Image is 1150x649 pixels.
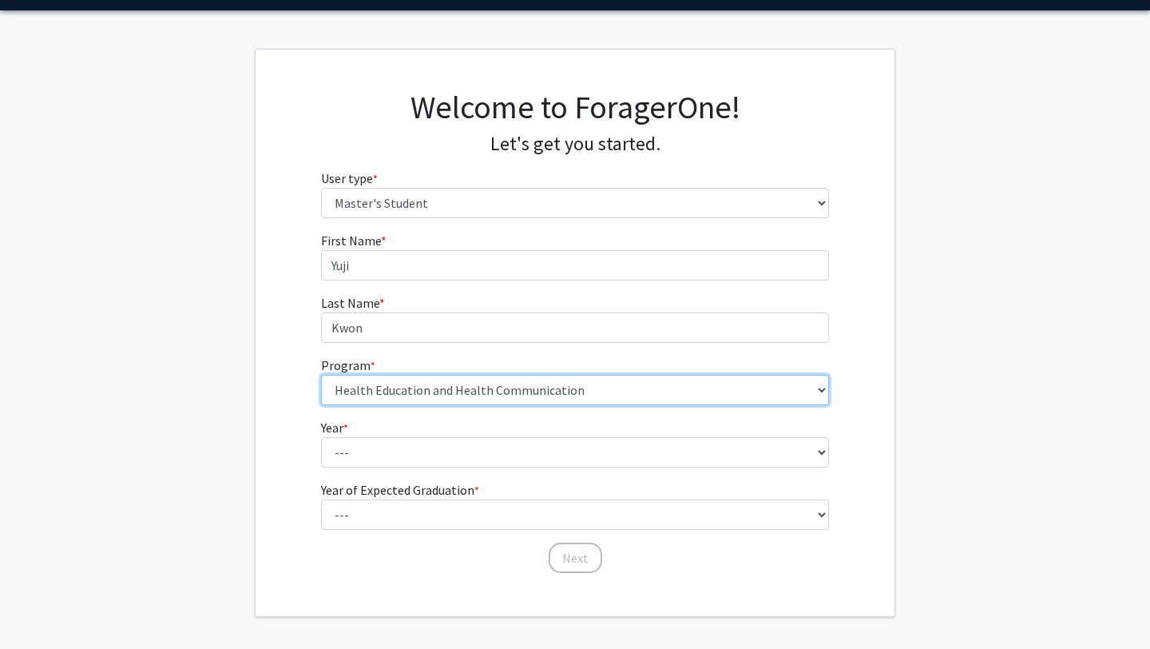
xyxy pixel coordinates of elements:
[321,418,348,437] label: Year
[321,356,375,375] label: Program
[321,88,830,126] h1: Welcome to ForagerOne!
[321,133,830,156] h4: Let's get you started.
[321,295,379,311] span: Last Name
[321,233,381,249] span: First Name
[321,480,479,500] label: Year of Expected Graduation
[321,169,378,188] label: User type
[549,543,602,573] button: Next
[12,577,68,637] iframe: Chat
